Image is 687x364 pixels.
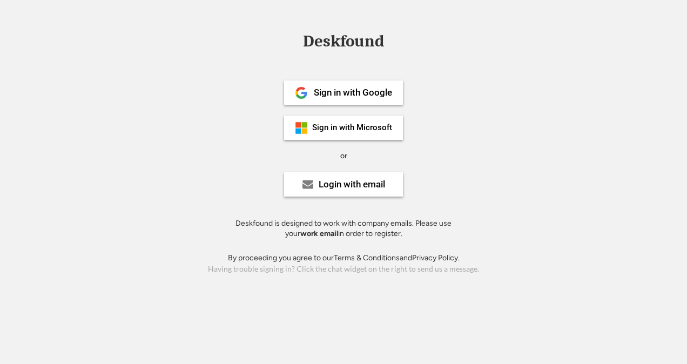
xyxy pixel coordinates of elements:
div: or [340,151,347,161]
div: Deskfound [298,33,389,50]
div: Login with email [319,180,385,189]
a: Privacy Policy. [412,253,460,262]
a: Terms & Conditions [334,253,400,262]
img: ms-symbollockup_mssymbol_19.png [295,122,308,134]
div: Sign in with Microsoft [312,124,392,132]
div: Deskfound is designed to work with company emails. Please use your in order to register. [222,218,465,239]
strong: work email [300,229,338,238]
div: By proceeding you agree to our and [228,253,460,264]
img: 1024px-Google__G__Logo.svg.png [295,86,308,99]
div: Sign in with Google [314,88,392,97]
